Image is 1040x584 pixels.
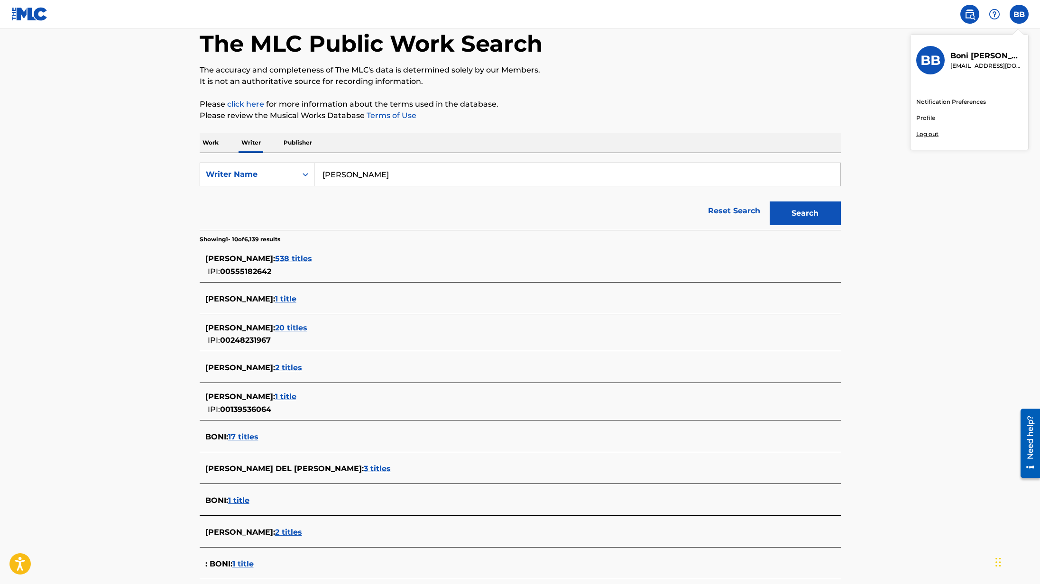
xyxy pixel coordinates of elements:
a: Public Search [960,5,979,24]
a: Notification Preferences [916,98,986,106]
div: Help [985,5,1004,24]
span: [PERSON_NAME] : [205,254,275,263]
img: search [964,9,976,20]
a: Terms of Use [365,111,416,120]
button: Search [770,201,841,225]
span: 3 titles [364,464,391,473]
h1: The MLC Public Work Search [200,29,543,58]
span: 00248231967 [220,336,271,345]
span: IPI: [208,336,220,345]
span: 00139536064 [220,405,271,414]
div: Writer Name [206,169,291,180]
div: Drag [995,548,1001,576]
img: MLC Logo [11,7,48,21]
span: BONI : [205,432,228,441]
img: help [989,9,1000,20]
span: [PERSON_NAME] : [205,294,275,303]
span: IPI: [208,405,220,414]
form: Search Form [200,163,841,230]
p: It is not an authoritative source for recording information. [200,76,841,87]
a: Reset Search [703,201,765,221]
div: User Menu [1010,5,1029,24]
h3: BB [920,52,940,69]
p: Publisher [281,133,315,153]
p: Please for more information about the terms used in the database. [200,99,841,110]
p: Showing 1 - 10 of 6,139 results [200,235,280,244]
p: root@bonibruno.com [950,62,1022,70]
p: Writer [239,133,264,153]
span: 1 title [275,392,296,401]
p: Boni Bruno [950,50,1022,62]
span: [PERSON_NAME] : [205,528,275,537]
p: Work [200,133,221,153]
span: IPI: [208,267,220,276]
span: 20 titles [275,323,307,332]
span: 1 title [275,294,296,303]
iframe: Chat Widget [993,538,1040,584]
span: 538 titles [275,254,312,263]
a: Profile [916,114,935,122]
span: 2 titles [275,528,302,537]
span: : BONI : [205,559,232,568]
span: 2 titles [275,363,302,372]
iframe: Resource Center [1013,404,1040,483]
span: [PERSON_NAME] : [205,323,275,332]
p: Log out [916,130,939,138]
span: [PERSON_NAME] : [205,392,275,401]
p: The accuracy and completeness of The MLC's data is determined solely by our Members. [200,64,841,76]
a: click here [227,100,264,109]
span: 17 titles [228,432,258,441]
p: Please review the Musical Works Database [200,110,841,121]
span: [PERSON_NAME] DEL [PERSON_NAME] : [205,464,364,473]
span: 1 title [228,496,249,505]
span: [PERSON_NAME] : [205,363,275,372]
span: BONI : [205,496,228,505]
span: 1 title [232,559,254,568]
span: 00555182642 [220,267,271,276]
